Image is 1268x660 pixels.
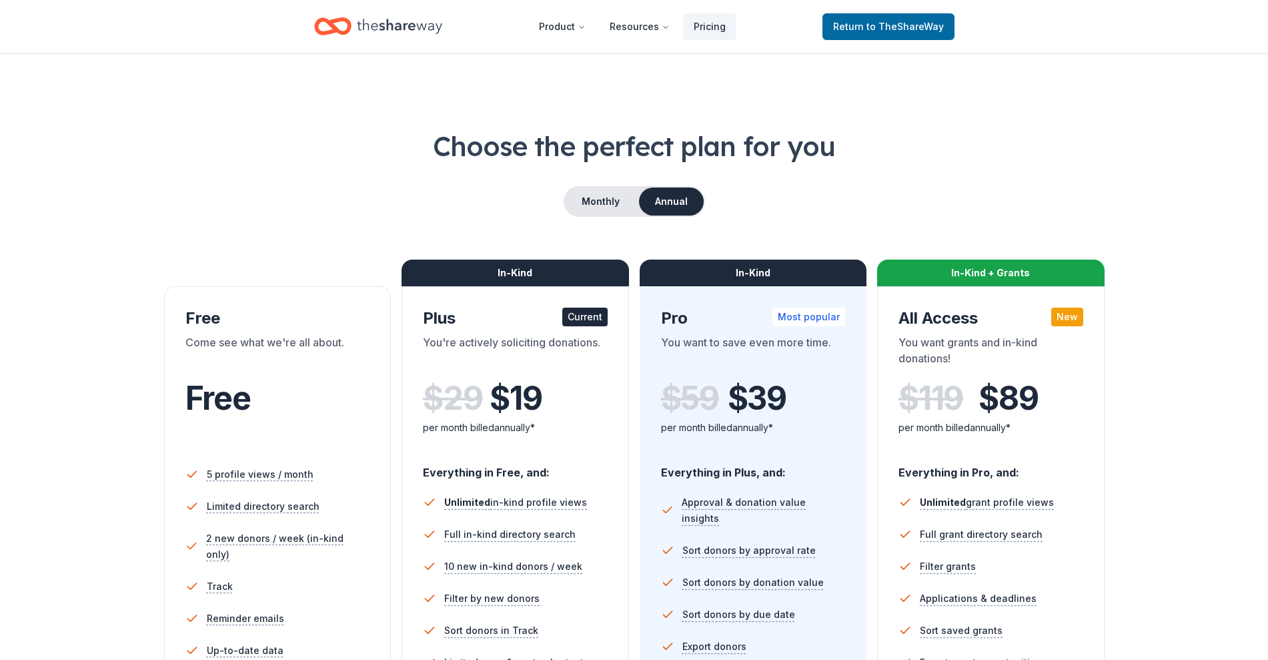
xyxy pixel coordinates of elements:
span: Full grant directory search [920,527,1043,543]
span: $ 89 [979,380,1038,417]
a: Home [314,11,442,42]
div: Free [185,308,370,329]
span: Sort donors by donation value [682,575,824,591]
div: Most popular [772,308,845,326]
span: Filter grants [920,559,976,575]
span: 10 new in-kind donors / week [444,559,582,575]
div: per month billed annually* [423,420,608,436]
span: Up-to-date data [207,643,283,659]
span: Return [833,19,944,35]
button: Resources [599,13,680,40]
div: Current [562,308,608,326]
nav: Main [528,11,736,42]
div: New [1051,308,1083,326]
span: Limited directory search [207,499,320,515]
div: Everything in Pro, and: [898,453,1083,481]
span: Free [185,378,251,418]
div: Everything in Free, and: [423,453,608,481]
span: $ 19 [490,380,542,417]
div: per month billed annually* [661,420,846,436]
div: You want grants and in-kind donations! [898,334,1083,372]
div: In-Kind [640,260,867,286]
span: Full in-kind directory search [444,527,576,543]
h1: Choose the perfect plan for you [53,127,1215,165]
span: Approval & donation value insights [682,494,845,527]
div: Pro [661,308,846,329]
span: 2 new donors / week (in-kind only) [206,531,370,563]
div: You want to save even more time. [661,334,846,372]
button: Annual [639,188,704,216]
div: per month billed annually* [898,420,1083,436]
div: All Access [898,308,1083,329]
span: Sort donors by approval rate [682,543,816,559]
a: Pricing [683,13,736,40]
div: You're actively soliciting donations. [423,334,608,372]
span: in-kind profile views [444,497,587,508]
span: to TheShareWay [866,21,944,32]
span: Sort saved grants [920,623,1003,639]
span: Unlimited [444,497,490,508]
button: Product [528,13,596,40]
div: In-Kind [402,260,629,286]
span: 5 profile views / month [207,466,313,482]
span: Filter by new donors [444,591,540,607]
div: In-Kind + Grants [877,260,1105,286]
div: Plus [423,308,608,329]
span: Reminder emails [207,611,284,627]
span: $ 39 [728,380,786,417]
div: Come see what we're all about. [185,334,370,372]
span: Sort donors in Track [444,623,538,639]
span: grant profile views [920,497,1054,508]
span: Export donors [682,639,746,655]
button: Monthly [565,188,636,216]
a: Returnto TheShareWay [822,13,955,40]
span: Sort donors by due date [682,607,795,623]
span: Track [207,579,233,595]
span: Applications & deadlines [920,591,1037,607]
span: Unlimited [920,497,966,508]
div: Everything in Plus, and: [661,453,846,481]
